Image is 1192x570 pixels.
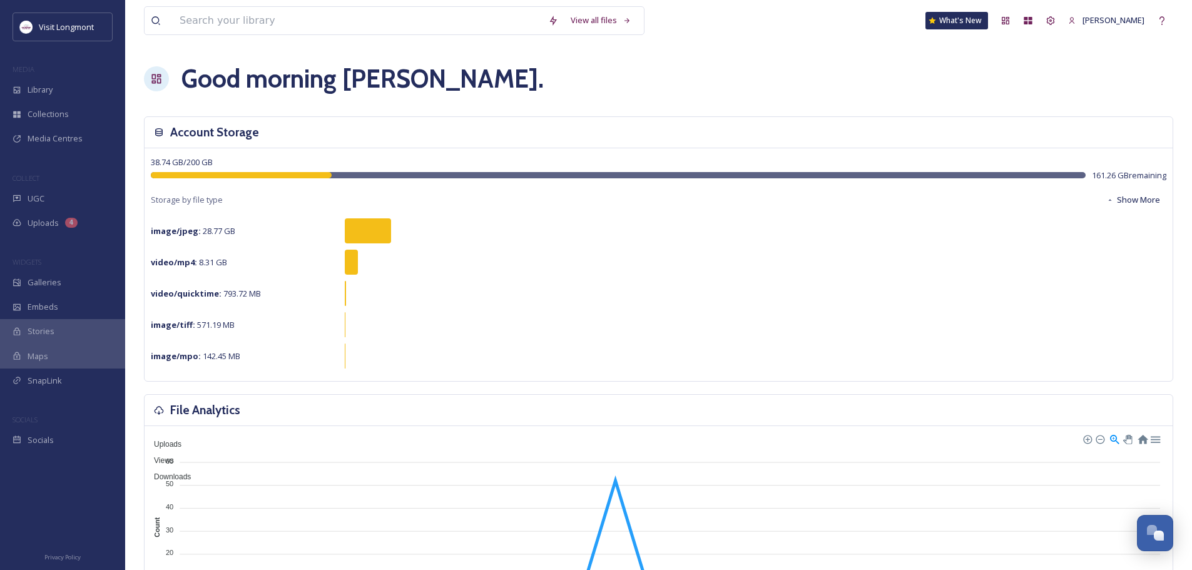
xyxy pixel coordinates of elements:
[166,457,173,465] tspan: 60
[1109,433,1119,444] div: Selection Zoom
[13,415,38,424] span: SOCIALS
[151,156,213,168] span: 38.74 GB / 200 GB
[151,288,261,299] span: 793.72 MB
[151,319,235,330] span: 571.19 MB
[145,440,181,449] span: Uploads
[28,193,44,205] span: UGC
[1082,434,1091,443] div: Zoom In
[1149,433,1160,444] div: Menu
[166,503,173,511] tspan: 40
[153,517,161,537] text: Count
[170,123,259,141] h3: Account Storage
[13,173,39,183] span: COLLECT
[13,64,34,74] span: MEDIA
[28,375,62,387] span: SnapLink
[44,549,81,564] a: Privacy Policy
[28,217,59,229] span: Uploads
[1095,434,1104,443] div: Zoom Out
[28,301,58,313] span: Embeds
[28,325,54,337] span: Stories
[1123,435,1131,442] div: Panning
[28,133,83,145] span: Media Centres
[65,218,78,228] div: 4
[151,257,197,268] strong: video/mp4 :
[28,277,61,288] span: Galleries
[173,7,542,34] input: Search your library
[151,319,195,330] strong: image/tiff :
[181,60,544,98] h1: Good morning [PERSON_NAME] .
[166,526,173,534] tspan: 30
[1062,8,1151,33] a: [PERSON_NAME]
[13,257,41,267] span: WIDGETS
[170,401,240,419] h3: File Analytics
[44,553,81,561] span: Privacy Policy
[145,456,174,465] span: Views
[925,12,988,29] a: What's New
[20,21,33,33] img: longmont.jpg
[151,288,222,299] strong: video/quicktime :
[166,480,173,487] tspan: 50
[1100,188,1166,212] button: Show More
[28,108,69,120] span: Collections
[166,549,173,556] tspan: 20
[1082,14,1144,26] span: [PERSON_NAME]
[28,350,48,362] span: Maps
[1092,170,1166,181] span: 161.26 GB remaining
[151,194,223,206] span: Storage by file type
[151,257,227,268] span: 8.31 GB
[151,225,235,237] span: 28.77 GB
[1137,433,1148,444] div: Reset Zoom
[1137,515,1173,551] button: Open Chat
[151,225,201,237] strong: image/jpeg :
[151,350,201,362] strong: image/mpo :
[28,434,54,446] span: Socials
[564,8,638,33] a: View all files
[145,472,191,481] span: Downloads
[151,350,240,362] span: 142.45 MB
[39,21,94,33] span: Visit Longmont
[28,84,53,96] span: Library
